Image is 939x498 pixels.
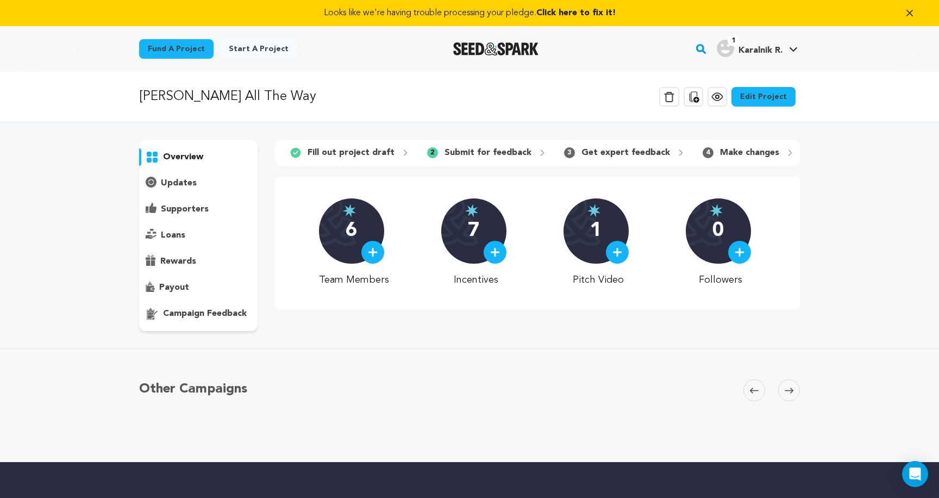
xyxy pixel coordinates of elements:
p: Get expert feedback [581,146,670,159]
p: rewards [160,255,196,268]
span: Karalnik R. [738,46,782,55]
p: campaign feedback [163,307,247,320]
a: Fund a project [139,39,214,59]
img: user.png [717,40,734,57]
img: plus.svg [490,247,500,257]
span: 3 [564,147,575,158]
h5: Other Campaigns [139,379,247,399]
p: Fill out project draft [308,146,395,159]
img: plus.svg [368,247,378,257]
p: overview [163,151,203,164]
p: Pitch Video [564,272,634,288]
span: 4 [703,147,713,158]
span: Karalnik R.'s Profile [715,38,800,60]
p: payout [159,281,189,294]
span: Click here to fix it! [536,9,616,17]
p: 6 [346,220,357,242]
a: Karalnik R.'s Profile [715,38,800,57]
img: Seed&Spark Logo Dark Mode [453,42,539,55]
p: loans [161,229,185,242]
a: Seed&Spark Homepage [453,42,539,55]
button: payout [139,279,258,296]
a: Start a project [220,39,297,59]
a: Edit Project [731,87,796,107]
p: 1 [590,220,602,242]
button: campaign feedback [139,305,258,322]
p: Make changes [720,146,779,159]
p: 0 [712,220,724,242]
button: overview [139,148,258,166]
button: updates [139,175,258,192]
p: updates [161,177,197,190]
span: 1 [728,35,740,46]
button: loans [139,227,258,244]
a: Looks like we're having trouble processing your pledge.Click here to fix it! [13,7,926,20]
p: [PERSON_NAME] All The Way [139,87,316,107]
p: Team Members [319,272,389,288]
p: supporters [161,203,209,216]
img: plus.svg [612,247,622,257]
p: 7 [468,220,479,242]
div: Karalnik R.'s Profile [717,40,782,57]
p: Incentives [441,272,511,288]
button: supporters [139,201,258,218]
p: Submit for feedback [445,146,531,159]
img: plus.svg [735,247,744,257]
span: 2 [427,147,438,158]
div: Open Intercom Messenger [902,461,928,487]
p: Followers [686,272,756,288]
button: rewards [139,253,258,270]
